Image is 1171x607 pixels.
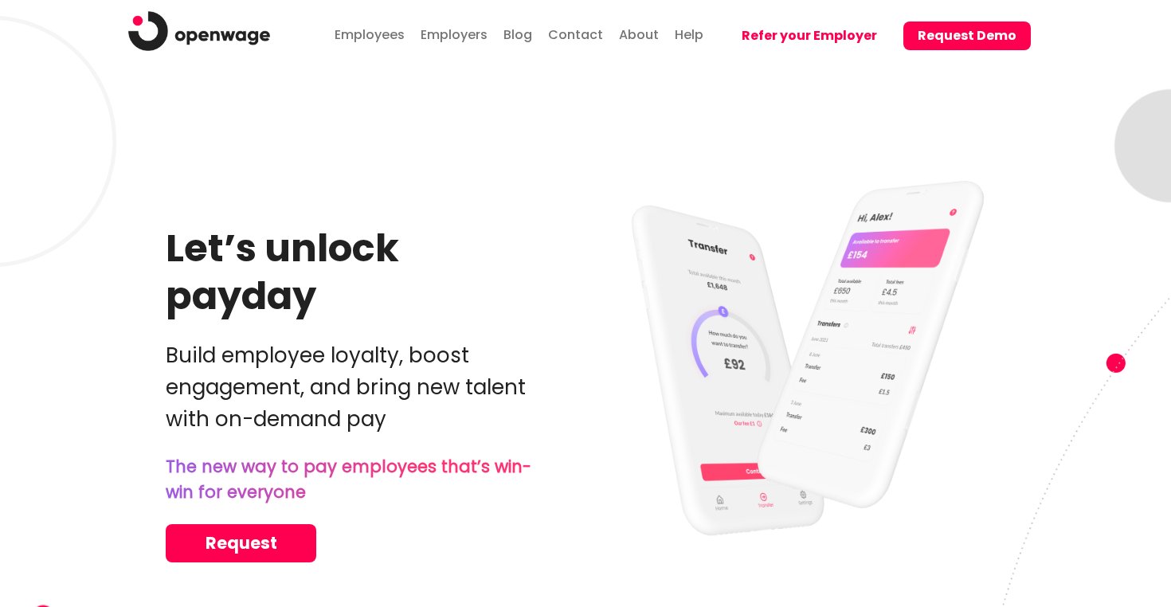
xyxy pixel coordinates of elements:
[417,11,492,55] a: Employers
[166,225,534,320] h1: Let’s unlock payday
[544,11,607,55] a: Contact
[499,11,536,55] a: Blog
[556,145,1005,566] img: mobile
[166,524,316,562] a: Request Demo
[166,339,534,435] p: Build employee loyalty, boost engagement, and bring new talent with on-demand pay
[715,6,891,69] a: Refer your Employer
[128,11,270,51] img: logo.png
[903,22,1031,50] button: Request Demo
[1029,515,1153,559] iframe: Help widget launcher
[331,11,409,55] a: Employees
[891,6,1031,69] a: Request Demo
[727,22,891,50] button: Refer your Employer
[166,454,534,505] p: The new way to pay employees that’s win-win for everyone
[671,11,707,55] a: Help
[615,11,663,55] a: About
